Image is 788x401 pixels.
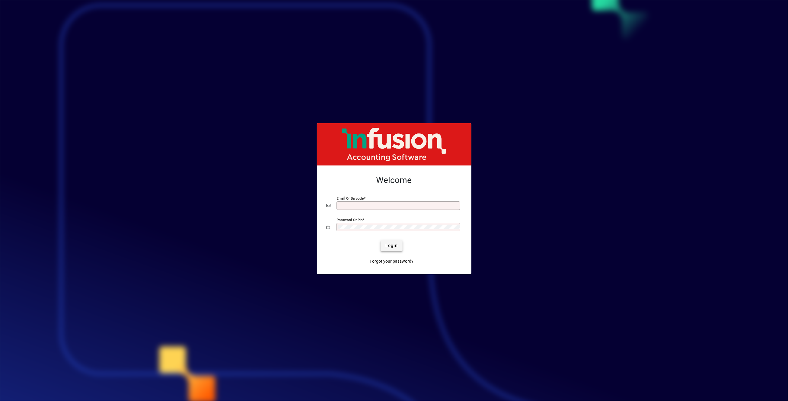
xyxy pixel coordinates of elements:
[381,240,403,251] button: Login
[370,258,413,265] span: Forgot your password?
[367,256,416,267] a: Forgot your password?
[337,217,363,222] mat-label: Password or Pin
[385,242,398,249] span: Login
[327,175,462,185] h2: Welcome
[337,196,364,200] mat-label: Email or Barcode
